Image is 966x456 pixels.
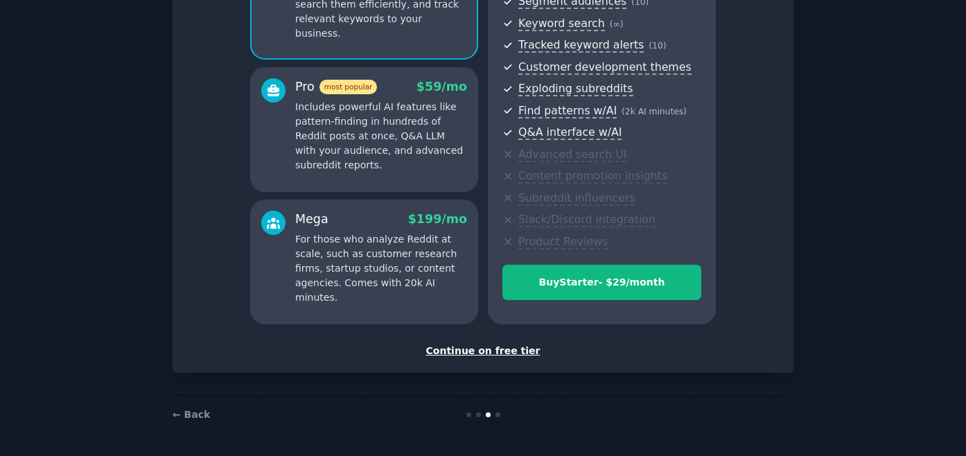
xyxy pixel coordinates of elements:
[173,409,210,420] a: ← Back
[518,17,605,31] span: Keyword search
[610,19,624,29] span: ( ∞ )
[416,80,467,94] span: $ 59 /mo
[295,100,467,173] p: Includes powerful AI features like pattern-finding in hundreds of Reddit posts at once, Q&A LLM w...
[518,38,644,53] span: Tracked keyword alerts
[518,82,633,96] span: Exploding subreddits
[518,148,626,162] span: Advanced search UI
[295,211,328,228] div: Mega
[518,60,692,75] span: Customer development themes
[649,41,666,51] span: ( 10 )
[518,235,608,249] span: Product Reviews
[518,104,617,119] span: Find patterns w/AI
[518,213,656,227] span: Slack/Discord integration
[518,191,635,206] span: Subreddit influencers
[503,275,701,290] div: Buy Starter - $ 29 /month
[295,78,377,96] div: Pro
[518,125,622,140] span: Q&A interface w/AI
[295,232,467,305] p: For those who analyze Reddit at scale, such as customer research firms, startup studios, or conte...
[319,80,378,94] span: most popular
[518,169,667,184] span: Content promotion insights
[408,212,467,226] span: $ 199 /mo
[502,265,701,300] button: BuyStarter- $29/month
[622,107,687,116] span: ( 2k AI minutes )
[187,344,779,358] div: Continue on free tier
